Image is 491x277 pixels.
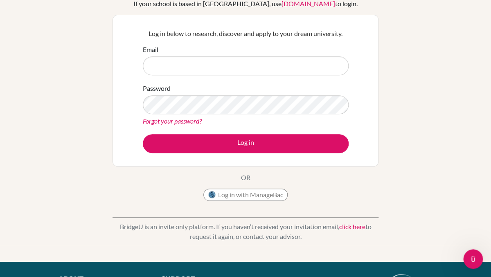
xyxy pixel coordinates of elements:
[241,173,250,182] p: OR
[463,249,483,269] iframe: Intercom live chat
[339,223,365,230] a: click here
[143,45,158,54] label: Email
[143,29,349,38] p: Log in below to research, discover and apply to your dream university.
[203,189,288,201] button: Log in with ManageBac
[143,83,171,93] label: Password
[143,117,202,125] a: Forgot your password?
[143,134,349,153] button: Log in
[113,222,378,241] p: BridgeU is an invite only platform. If you haven’t received your invitation email, to request it ...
